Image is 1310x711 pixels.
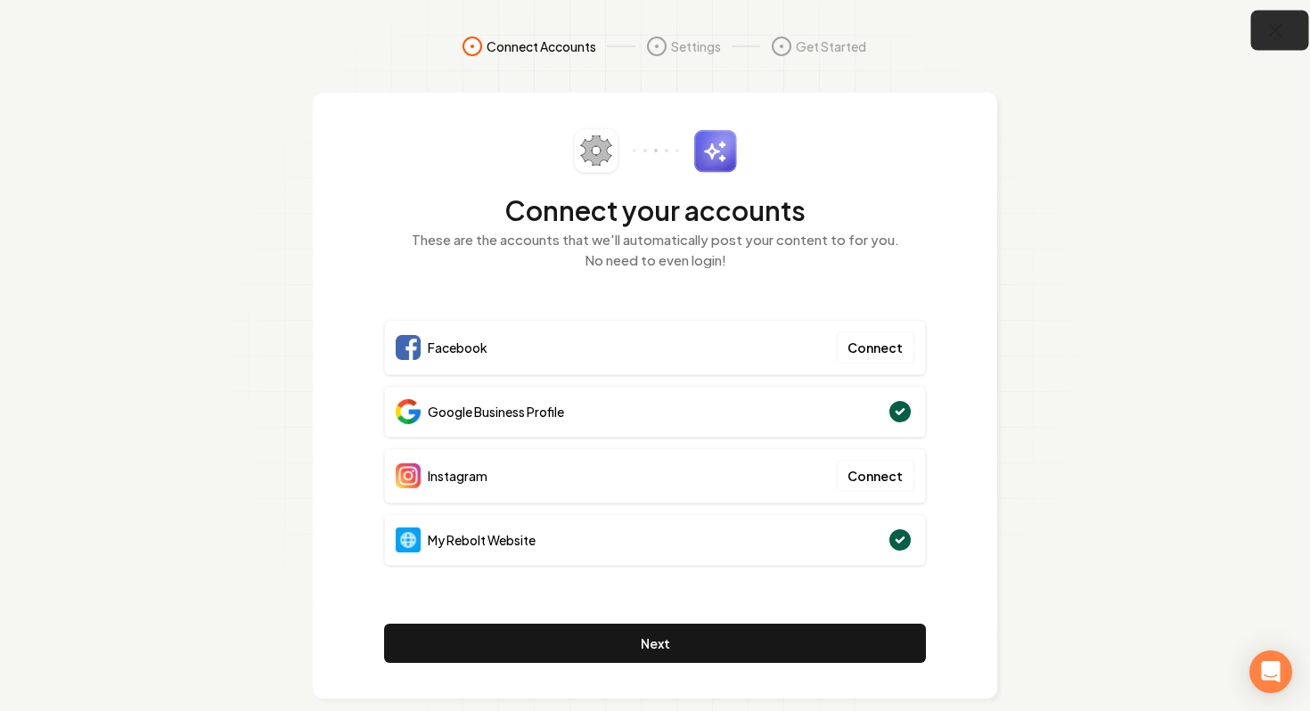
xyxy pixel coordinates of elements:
div: Open Intercom Messenger [1249,650,1292,693]
span: Instagram [428,467,487,485]
span: Get Started [796,37,866,55]
img: Website [396,527,421,552]
img: Facebook [396,335,421,360]
span: Facebook [428,339,487,356]
h2: Connect your accounts [384,194,926,226]
img: connector-dots.svg [633,149,679,152]
button: Connect [836,331,914,364]
span: My Rebolt Website [428,531,536,549]
span: Settings [671,37,721,55]
span: Connect Accounts [487,37,596,55]
button: Next [384,624,926,663]
img: sparkles.svg [693,129,737,173]
img: Instagram [396,463,421,488]
button: Connect [836,460,914,492]
img: Google [396,399,421,424]
p: These are the accounts that we'll automatically post your content to for you. No need to even login! [384,230,926,270]
span: Google Business Profile [428,403,564,421]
